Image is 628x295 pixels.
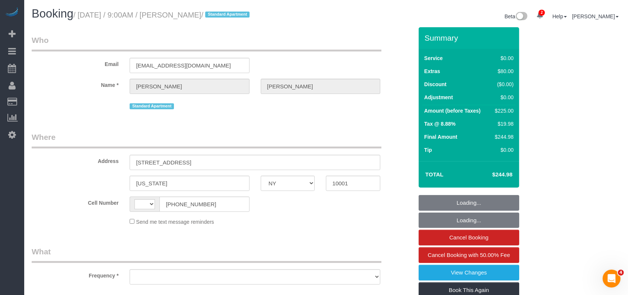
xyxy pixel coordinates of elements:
input: Email [130,58,249,73]
iframe: Intercom live chat [603,270,621,288]
input: Zip Code [326,176,380,191]
label: Adjustment [424,94,453,101]
div: $0.00 [492,94,514,101]
span: Send me text message reminders [136,219,214,225]
span: 2 [539,10,545,16]
a: [PERSON_NAME] [572,13,619,19]
a: Beta [505,13,528,19]
label: Discount [424,81,447,88]
div: $244.98 [492,133,514,141]
div: $0.00 [492,146,514,154]
span: Standard Apartment [130,103,174,109]
label: Email [26,58,124,68]
span: Cancel Booking with 50.00% Fee [428,252,510,258]
a: Help [552,13,567,19]
img: New interface [515,12,527,22]
a: 2 [533,7,547,24]
label: Tip [424,146,432,154]
span: / [201,11,252,19]
input: Last Name [261,79,380,94]
label: Extras [424,68,440,75]
img: Automaid Logo [4,7,19,18]
legend: What [32,246,381,263]
div: $19.98 [492,120,514,128]
span: Standard Apartment [205,12,250,18]
a: Cancel Booking with 50.00% Fee [419,247,519,263]
a: View Changes [419,265,519,280]
label: Tax @ 8.88% [424,120,456,128]
small: / [DATE] / 9:00AM / [PERSON_NAME] [73,11,252,19]
label: Frequency * [26,269,124,279]
input: Cell Number [159,197,249,212]
label: Amount (before Taxes) [424,107,480,114]
label: Service [424,54,443,62]
legend: Who [32,35,381,51]
label: Final Amount [424,133,457,141]
legend: Where [32,132,381,148]
a: Cancel Booking [419,230,519,245]
div: $80.00 [492,68,514,75]
input: First Name [130,79,249,94]
input: City [130,176,249,191]
label: Address [26,155,124,165]
span: Booking [32,7,73,20]
h3: Summary [425,34,516,42]
strong: Total [425,171,444,178]
div: ($0.00) [492,81,514,88]
div: $0.00 [492,54,514,62]
label: Cell Number [26,197,124,207]
h4: $244.98 [470,172,513,178]
span: 4 [618,270,624,276]
div: $225.00 [492,107,514,114]
label: Name * [26,79,124,89]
